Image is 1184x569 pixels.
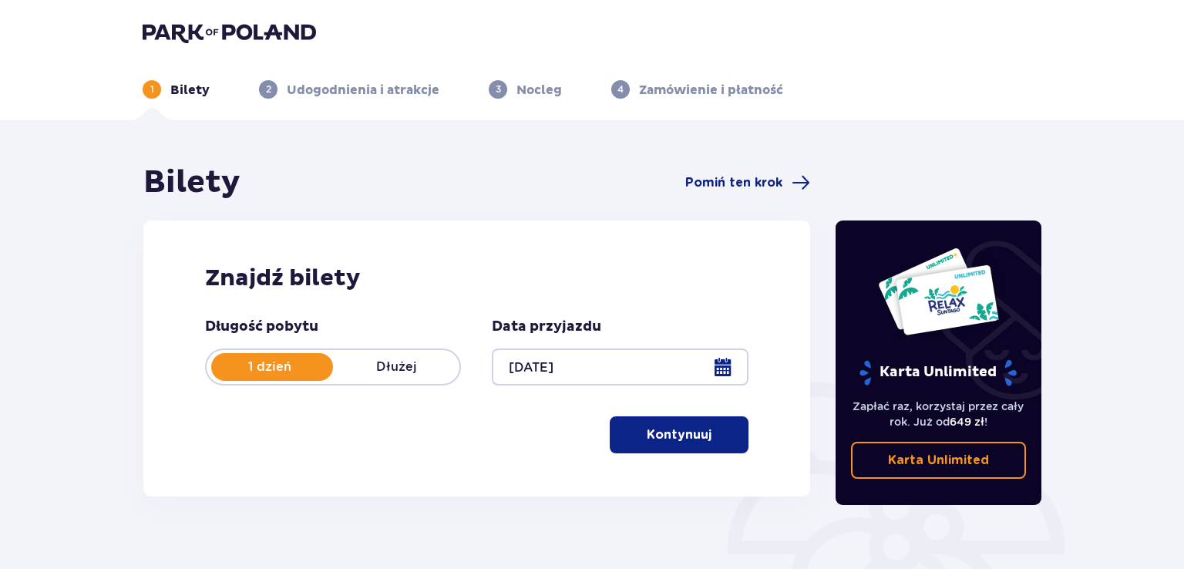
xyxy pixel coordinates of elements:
[950,416,984,428] span: 649 zł
[143,163,240,202] h1: Bilety
[150,82,154,96] p: 1
[610,416,748,453] button: Kontynuuj
[685,173,810,192] a: Pomiń ten krok
[170,82,210,99] p: Bilety
[333,359,459,375] p: Dłużej
[207,359,333,375] p: 1 dzień
[287,82,439,99] p: Udogodnienia i atrakcje
[516,82,562,99] p: Nocleg
[851,399,1027,429] p: Zapłać raz, korzystaj przez cały rok. Już od !
[266,82,271,96] p: 2
[492,318,601,336] p: Data przyjazdu
[617,82,624,96] p: 4
[888,452,989,469] p: Karta Unlimited
[496,82,501,96] p: 3
[685,174,782,191] span: Pomiń ten krok
[205,318,318,336] p: Długość pobytu
[647,426,711,443] p: Kontynuuj
[851,442,1027,479] a: Karta Unlimited
[143,22,316,43] img: Park of Poland logo
[639,82,783,99] p: Zamówienie i płatność
[205,264,748,293] h2: Znajdź bilety
[858,359,1018,386] p: Karta Unlimited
